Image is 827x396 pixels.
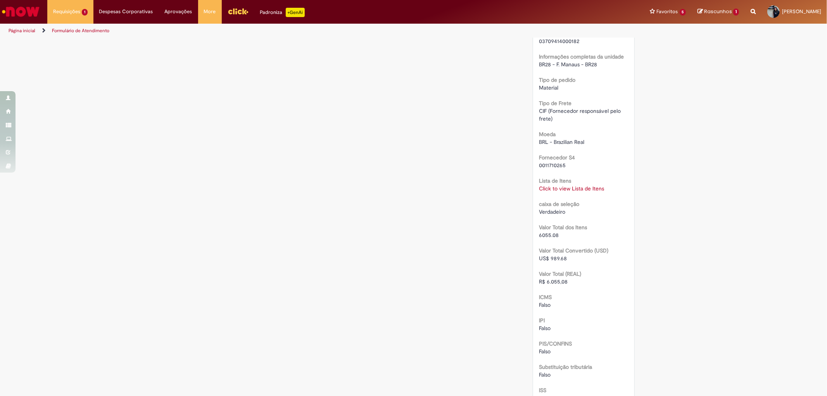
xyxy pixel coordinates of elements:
[165,8,192,16] span: Aprovações
[539,131,556,138] b: Moeda
[1,4,41,19] img: ServiceNow
[539,270,581,277] b: Valor Total (REAL)
[539,53,624,60] b: Informações completas da unidade
[539,107,622,122] span: CIF (Fornecedor responsável pelo frete)
[539,177,571,184] b: Lista de Itens
[99,8,153,16] span: Despesas Corporativas
[539,84,558,91] span: Material
[228,5,249,17] img: click_logo_yellow_360x200.png
[539,247,608,254] b: Valor Total Convertido (USD)
[539,201,579,208] b: caixa de seleção
[539,278,568,285] span: R$ 6.055,08
[539,30,620,45] span: 442265 - V V REFEICOES LTDA - 03709414000182
[539,154,575,161] b: Fornecedor S4
[539,138,584,145] span: BRL - Brazilian Real
[539,301,551,308] span: Falso
[260,8,305,17] div: Padroniza
[539,208,565,215] span: Verdadeiro
[6,24,546,38] ul: Trilhas de página
[680,9,686,16] span: 5
[539,185,604,192] a: Click to view Lista de Itens
[53,8,80,16] span: Requisições
[539,255,567,262] span: US$ 989.68
[204,8,216,16] span: More
[539,387,546,394] b: ISS
[539,76,575,83] b: Tipo de pedido
[9,28,35,34] a: Página inicial
[539,363,592,370] b: Substituição tributária
[82,9,88,16] span: 1
[704,8,732,15] span: Rascunhos
[539,232,559,239] span: 6055.08
[539,162,566,169] span: 0011710265
[657,8,678,16] span: Favoritos
[539,100,571,107] b: Tipo de Frete
[733,9,739,16] span: 1
[539,61,597,68] span: BR28 - F. Manaus - BR28
[52,28,109,34] a: Formulário de Atendimento
[539,340,572,347] b: PIS/CONFINS
[539,371,551,378] span: Falso
[539,317,545,324] b: IPI
[539,325,551,332] span: Falso
[698,8,739,16] a: Rascunhos
[286,8,305,17] p: +GenAi
[782,8,821,15] span: [PERSON_NAME]
[539,294,552,301] b: ICMS
[539,224,587,231] b: Valor Total dos Itens
[539,348,551,355] span: Falso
